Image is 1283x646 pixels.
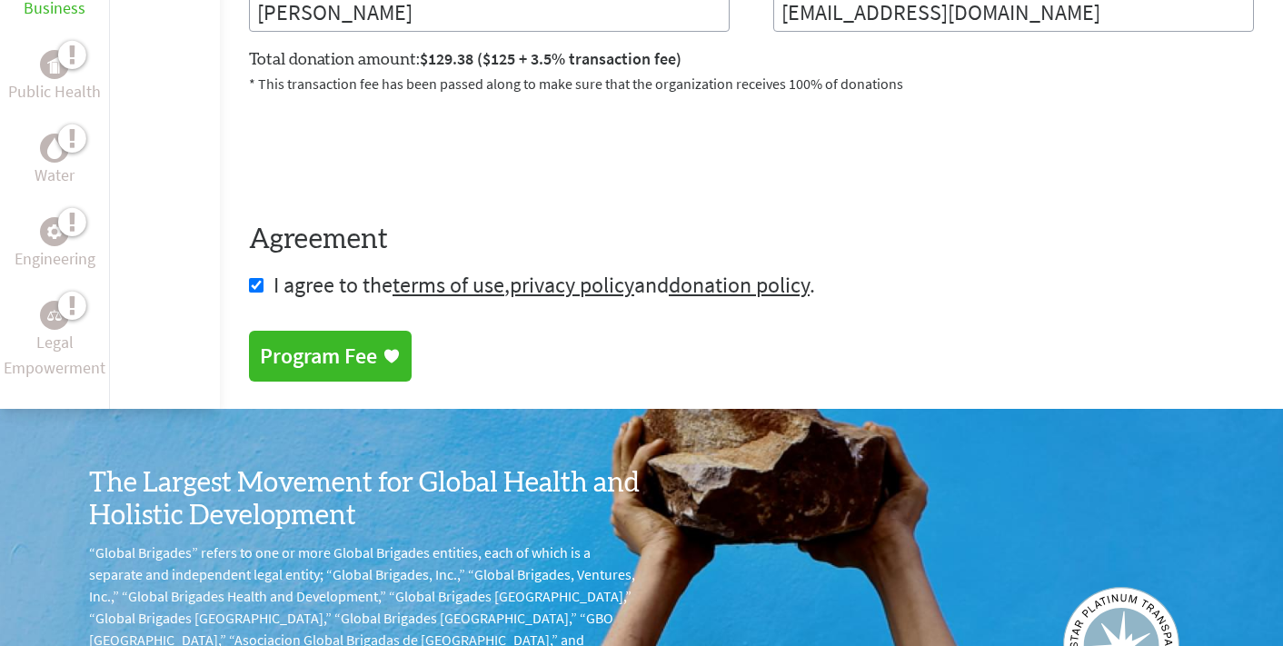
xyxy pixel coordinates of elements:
img: Legal Empowerment [47,310,62,321]
a: EngineeringEngineering [15,217,95,272]
a: WaterWater [35,134,75,188]
a: Public HealthPublic Health [8,50,101,104]
img: Public Health [47,55,62,74]
a: Program Fee [249,331,412,382]
img: Water [47,137,62,158]
a: terms of use [393,271,504,299]
a: privacy policy [510,271,634,299]
p: Water [35,163,75,188]
img: Engineering [47,224,62,239]
h4: Agreement [249,224,1254,256]
p: * This transaction fee has been passed along to make sure that the organization receives 100% of ... [249,73,1254,94]
p: Engineering [15,246,95,272]
a: Legal EmpowermentLegal Empowerment [4,301,105,381]
div: Program Fee [260,342,377,371]
div: Legal Empowerment [40,301,69,330]
iframe: reCAPTCHA [249,116,525,187]
h3: The Largest Movement for Global Health and Holistic Development [89,467,641,532]
span: I agree to the , and . [274,271,815,299]
a: donation policy [669,271,810,299]
p: Legal Empowerment [4,330,105,381]
p: Public Health [8,79,101,104]
label: Total donation amount: [249,46,681,73]
div: Public Health [40,50,69,79]
span: $129.38 ($125 + 3.5% transaction fee) [420,48,681,69]
div: Engineering [40,217,69,246]
div: Water [40,134,69,163]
